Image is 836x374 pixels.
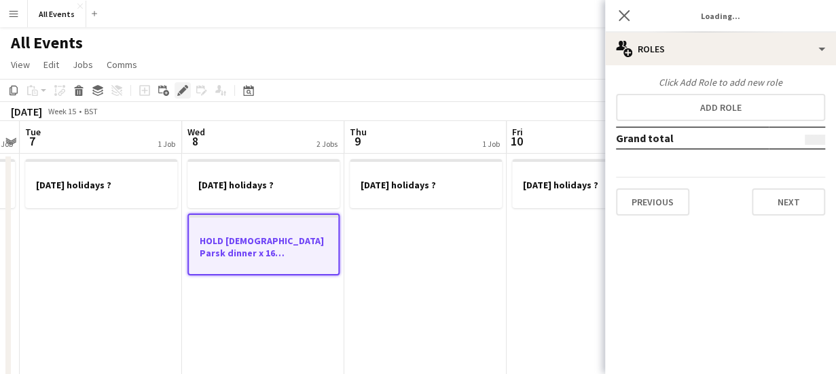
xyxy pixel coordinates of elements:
span: Week 15 [45,106,79,116]
div: 2 Jobs [316,139,338,149]
span: Edit [43,58,59,71]
div: [DATE] [11,105,42,118]
div: Roles [605,33,836,65]
span: 9 [348,133,367,149]
app-job-card: [DATE] holidays ? [25,159,177,208]
div: 1 Job [158,139,175,149]
a: Jobs [67,56,98,73]
h3: HOLD [DEMOGRAPHIC_DATA] Parsk dinner x 16 [GEOGRAPHIC_DATA] [189,235,338,259]
h3: [DATE] holidays ? [25,179,177,191]
button: Previous [616,188,689,216]
span: 7 [23,133,41,149]
span: 10 [510,133,523,149]
span: Thu [350,126,367,138]
app-job-card: HOLD [DEMOGRAPHIC_DATA] Parsk dinner x 16 [GEOGRAPHIC_DATA] [187,214,340,275]
h3: Loading... [605,7,836,24]
span: Wed [187,126,205,138]
span: Fri [512,126,523,138]
h3: [DATE] holidays ? [512,179,664,191]
a: View [5,56,35,73]
span: Tue [25,126,41,138]
app-job-card: [DATE] holidays ? [187,159,340,208]
div: Click Add Role to add new role [616,76,825,88]
h3: [DATE] holidays ? [350,179,502,191]
button: Next [752,188,825,216]
button: Add role [616,94,825,121]
span: Jobs [73,58,93,71]
a: Edit [38,56,65,73]
span: 8 [185,133,205,149]
div: 1 Job [482,139,500,149]
app-job-card: [DATE] holidays ? [350,159,502,208]
h3: [DATE] holidays ? [187,179,340,191]
span: View [11,58,30,71]
h1: All Events [11,33,83,53]
a: Comms [101,56,143,73]
div: BST [84,106,98,116]
td: Grand total [616,127,769,149]
button: All Events [28,1,86,27]
span: Comms [107,58,137,71]
app-job-card: [DATE] holidays ? [512,159,664,208]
